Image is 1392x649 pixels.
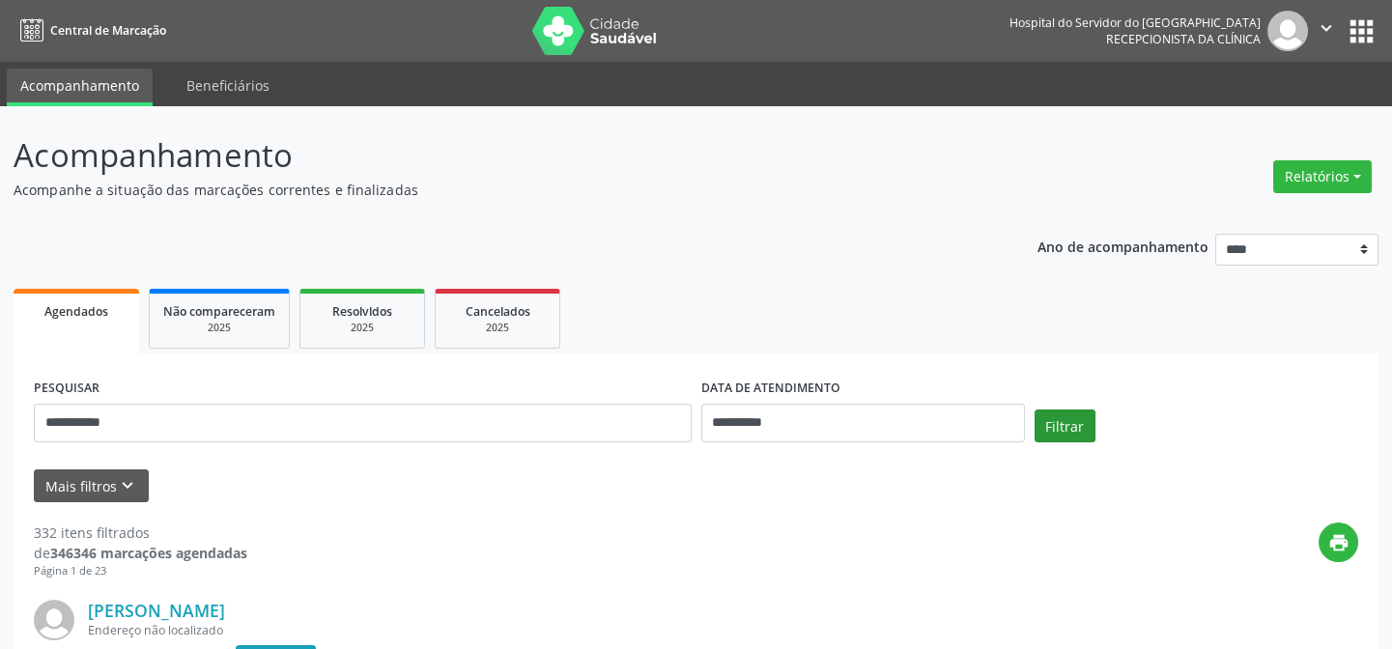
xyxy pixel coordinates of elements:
img: img [34,600,74,640]
i: keyboard_arrow_down [117,475,138,496]
label: PESQUISAR [34,374,99,404]
div: 2025 [314,321,411,335]
a: Acompanhamento [7,69,153,106]
div: 2025 [449,321,546,335]
a: Beneficiários [173,69,283,102]
a: [PERSON_NAME] [88,600,225,621]
a: Central de Marcação [14,14,166,46]
span: Recepcionista da clínica [1106,31,1261,47]
label: DATA DE ATENDIMENTO [701,374,840,404]
button: Mais filtroskeyboard_arrow_down [34,469,149,503]
i:  [1316,17,1337,39]
span: Resolvidos [332,303,392,320]
button: apps [1345,14,1378,48]
strong: 346346 marcações agendadas [50,544,247,562]
i: print [1328,532,1349,553]
span: Central de Marcação [50,22,166,39]
button: Relatórios [1273,160,1372,193]
div: Hospital do Servidor do [GEOGRAPHIC_DATA] [1009,14,1261,31]
button: Filtrar [1035,409,1095,442]
span: Não compareceram [163,303,275,320]
button: print [1319,522,1358,562]
div: de [34,543,247,563]
div: 2025 [163,321,275,335]
div: Endereço não localizado [88,622,1068,638]
span: Agendados [44,303,108,320]
img: img [1267,11,1308,51]
div: Página 1 de 23 [34,563,247,579]
p: Acompanhe a situação das marcações correntes e finalizadas [14,180,969,200]
button:  [1308,11,1345,51]
span: Cancelados [466,303,530,320]
p: Acompanhamento [14,131,969,180]
p: Ano de acompanhamento [1037,234,1208,258]
div: 332 itens filtrados [34,522,247,543]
